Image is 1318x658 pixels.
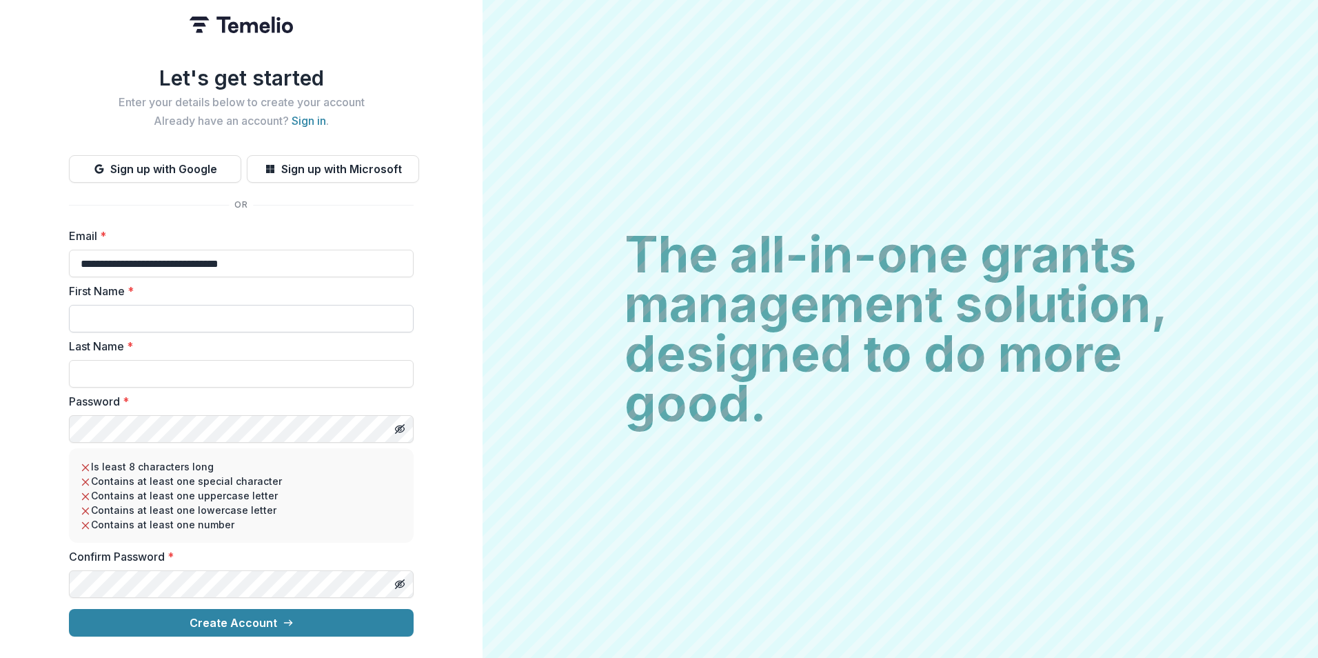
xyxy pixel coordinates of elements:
label: Last Name [69,338,405,355]
li: Contains at least one number [80,517,403,532]
li: Contains at least one lowercase letter [80,503,403,517]
label: Confirm Password [69,548,405,565]
button: Toggle password visibility [389,418,411,440]
button: Sign up with Microsoft [247,155,419,183]
button: Sign up with Google [69,155,241,183]
li: Is least 8 characters long [80,459,403,474]
h1: Let's get started [69,66,414,90]
li: Contains at least one special character [80,474,403,488]
h2: Enter your details below to create your account [69,96,414,109]
a: Sign in [292,114,326,128]
button: Create Account [69,609,414,637]
h2: Already have an account? . [69,114,414,128]
img: Temelio [190,17,293,33]
li: Contains at least one uppercase letter [80,488,403,503]
button: Toggle password visibility [389,573,411,595]
label: Password [69,393,405,410]
label: Email [69,228,405,244]
label: First Name [69,283,405,299]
